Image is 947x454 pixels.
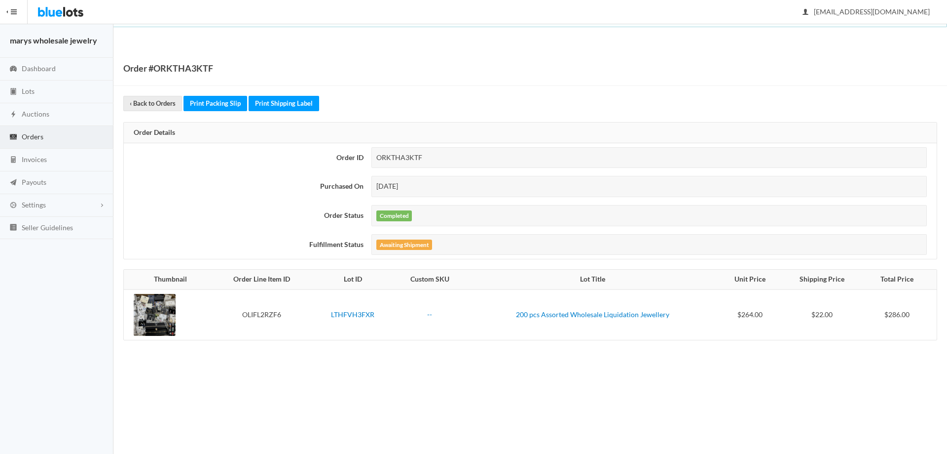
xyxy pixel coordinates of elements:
[780,289,863,340] td: $22.00
[22,223,73,232] span: Seller Guidelines
[8,156,18,165] ion-icon: calculator
[124,201,367,230] th: Order Status
[376,210,412,221] label: Completed
[124,123,937,143] div: Order Details
[8,133,18,142] ion-icon: cash
[467,270,720,289] th: Lot Title
[801,8,810,17] ion-icon: person
[123,96,182,111] a: ‹ Back to Orders
[331,310,374,319] a: LTHFVH3FXR
[371,147,927,168] div: ORKTHA3KTF
[780,270,863,289] th: Shipping Price
[211,289,312,340] td: OLIFL2RZF6
[313,270,393,289] th: Lot ID
[8,223,18,233] ion-icon: list box
[8,201,18,210] ion-icon: cog
[124,143,367,172] th: Order ID
[803,7,930,16] span: [EMAIL_ADDRESS][DOMAIN_NAME]
[22,64,56,73] span: Dashboard
[22,178,46,186] span: Payouts
[249,96,319,111] a: Print Shipping Label
[427,310,432,319] a: --
[376,240,432,250] label: Awaiting Shipment
[211,270,312,289] th: Order Line Item ID
[719,270,780,289] th: Unit Price
[8,65,18,74] ion-icon: speedometer
[22,201,46,209] span: Settings
[516,310,669,319] a: 200 pcs Assorted Wholesale Liquidation Jewellery
[863,289,937,340] td: $286.00
[124,172,367,201] th: Purchased On
[719,289,780,340] td: $264.00
[8,178,18,188] ion-icon: paper plane
[123,61,213,76] h1: Order #ORKTHA3KTF
[183,96,247,111] a: Print Packing Slip
[22,155,47,164] span: Invoices
[8,87,18,97] ion-icon: clipboard
[393,270,467,289] th: Custom SKU
[863,270,937,289] th: Total Price
[8,110,18,120] ion-icon: flash
[124,270,211,289] th: Thumbnail
[22,87,35,95] span: Lots
[371,176,927,197] div: [DATE]
[124,230,367,259] th: Fulfillment Status
[22,132,43,141] span: Orders
[22,110,49,118] span: Auctions
[10,36,97,45] strong: marys wholesale jewelry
